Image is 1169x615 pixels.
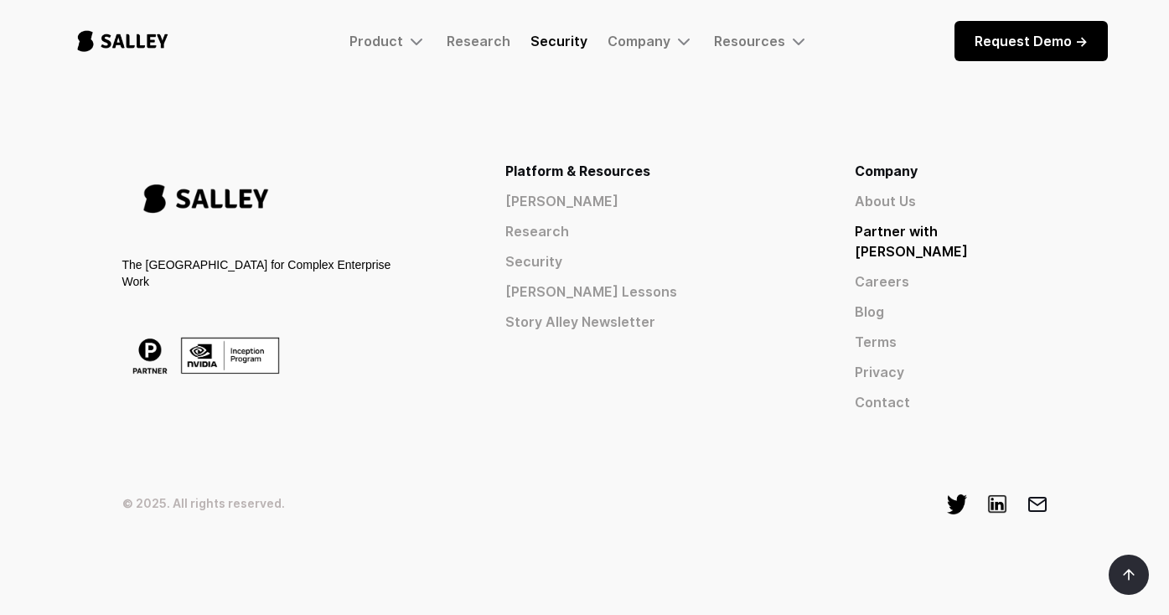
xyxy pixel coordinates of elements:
div: Product [349,31,427,51]
a: Careers [855,271,1047,292]
a: Terms [855,332,1047,352]
a: About Us [855,191,1047,211]
a: Contact [855,392,1047,412]
a: Research [505,221,794,241]
a: Blog [855,302,1047,322]
a: Privacy [855,362,1047,382]
a: [PERSON_NAME] [505,191,794,211]
div: Company [608,31,694,51]
div: Company [608,33,670,49]
div: The [GEOGRAPHIC_DATA] for Complex Enterprise Work [122,256,397,290]
a: home [62,13,184,69]
div: Resources [714,33,785,49]
a: Request Demo -> [954,21,1108,61]
a: Research [447,33,510,49]
div: Product [349,33,403,49]
div: © 2025. All rights reserved. [122,494,285,513]
a: Security [505,251,794,271]
div: Platform & Resources [505,161,794,181]
a: Security [530,33,587,49]
div: Resources [714,31,809,51]
a: Partner with [PERSON_NAME] [855,221,1047,261]
div: Company [855,161,1047,181]
a: [PERSON_NAME] Lessons [505,282,794,302]
a: Story Alley Newsletter [505,312,794,332]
